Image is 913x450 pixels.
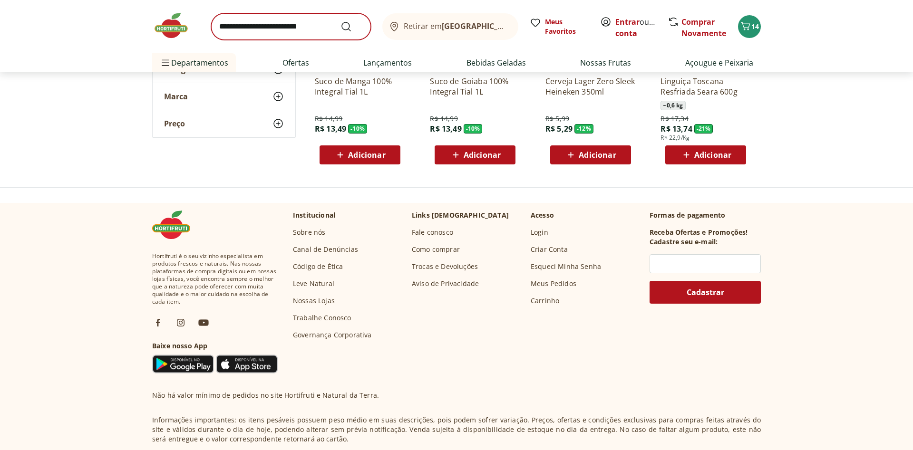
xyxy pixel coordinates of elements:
p: Não há valor mínimo de pedidos no site Hortifruti e Natural da Terra. [152,391,379,400]
span: Adicionar [694,151,731,159]
p: Links [DEMOGRAPHIC_DATA] [412,211,509,220]
span: - 10 % [348,124,367,134]
img: Hortifruti [152,11,200,40]
a: Canal de Denúncias [293,245,358,254]
a: Trocas e Devoluções [412,262,478,271]
a: Trabalhe Conosco [293,313,351,323]
span: R$ 13,49 [315,124,346,134]
a: Nossas Frutas [580,57,631,68]
span: Marca [164,92,188,101]
button: Adicionar [435,145,515,164]
span: - 12 % [574,124,593,134]
b: [GEOGRAPHIC_DATA]/[GEOGRAPHIC_DATA] [442,21,602,31]
button: Adicionar [320,145,400,164]
span: R$ 5,29 [545,124,573,134]
a: Açougue e Peixaria [685,57,753,68]
a: Criar conta [615,17,668,38]
input: search [211,13,371,40]
p: Acesso [531,211,554,220]
span: Departamentos [160,51,228,74]
span: - 21 % [694,124,713,134]
a: Fale conosco [412,228,453,237]
span: Adicionar [348,151,385,159]
span: Preço [164,119,185,128]
button: Retirar em[GEOGRAPHIC_DATA]/[GEOGRAPHIC_DATA] [382,13,518,40]
img: fb [152,317,164,328]
a: Meus Favoritos [530,17,589,36]
a: Criar Conta [531,245,568,254]
span: ~ 0,6 kg [660,101,685,110]
a: Nossas Lojas [293,296,335,306]
span: R$ 22,9/Kg [660,134,690,142]
a: Meus Pedidos [531,279,576,288]
img: ig [175,317,186,328]
span: Retirar em [404,22,509,30]
a: Esqueci Minha Senha [531,262,601,271]
span: 14 [751,22,759,31]
span: R$ 14,99 [430,114,457,124]
button: Adicionar [550,145,631,164]
button: Marca [153,83,295,110]
a: Linguiça Toscana Resfriada Seara 600g [660,76,751,97]
button: Adicionar [665,145,746,164]
span: R$ 5,99 [545,114,569,124]
span: R$ 14,99 [315,114,342,124]
span: R$ 17,34 [660,114,688,124]
a: Bebidas Geladas [466,57,526,68]
span: - 10 % [464,124,483,134]
a: Suco de Goiaba 100% Integral Tial 1L [430,76,520,97]
a: Governança Corporativa [293,330,372,340]
span: Cadastrar [687,288,724,296]
span: ou [615,16,658,39]
span: Meus Favoritos [545,17,589,36]
img: Google Play Icon [152,354,214,373]
button: Carrinho [738,15,761,38]
button: Submit Search [340,21,363,32]
a: Como comprar [412,245,460,254]
span: Adicionar [464,151,501,159]
a: Comprar Novamente [681,17,726,38]
a: Entrar [615,17,640,27]
button: Cadastrar [650,281,761,304]
h3: Receba Ofertas e Promoções! [650,228,748,237]
span: Adicionar [579,151,616,159]
h3: Cadastre seu e-mail: [650,237,718,247]
span: R$ 13,49 [430,124,461,134]
a: Cerveja Lager Zero Sleek Heineken 350ml [545,76,636,97]
img: App Store Icon [216,354,278,373]
img: ytb [198,317,209,328]
span: Hortifruti é o seu vizinho especialista em produtos frescos e naturais. Nas nossas plataformas de... [152,252,278,306]
img: Hortifruti [152,211,200,239]
a: Carrinho [531,296,559,306]
a: Login [531,228,548,237]
button: Preço [153,110,295,137]
a: Aviso de Privacidade [412,279,479,288]
p: Formas de pagamento [650,211,761,220]
a: Código de Ética [293,262,343,271]
button: Menu [160,51,171,74]
a: Leve Natural [293,279,334,288]
p: Institucional [293,211,335,220]
a: Lançamentos [363,57,412,68]
span: R$ 13,74 [660,124,692,134]
a: Sobre nós [293,228,325,237]
h3: Baixe nosso App [152,341,278,351]
a: Ofertas [282,57,309,68]
p: Informações importantes: os itens pesáveis possuem peso médio em suas descrições, pois podem sofr... [152,415,761,444]
a: Suco de Manga 100% Integral Tial 1L [315,76,405,97]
